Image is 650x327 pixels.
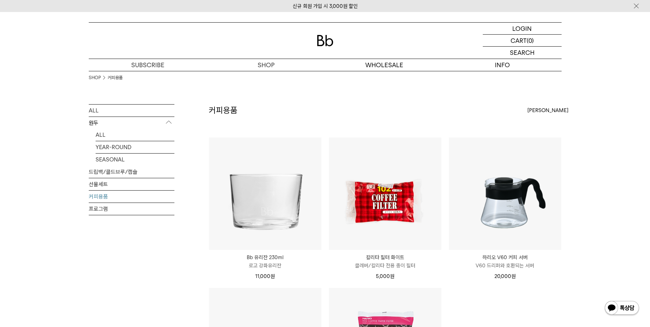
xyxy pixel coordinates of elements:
[209,253,321,270] a: Bb 유리잔 230ml 로고 강화유리잔
[96,154,174,166] a: SEASONAL
[329,262,441,270] p: 클레버/칼리타 전용 종이 필터
[89,203,174,215] a: 프로그램
[209,253,321,262] p: Bb 유리잔 230ml
[207,59,325,71] a: SHOP
[449,137,561,250] img: 하리오 V60 커피 서버
[209,105,237,116] h2: 커피용품
[89,178,174,190] a: 선물세트
[483,23,562,35] a: LOGIN
[483,35,562,47] a: CART (0)
[511,273,516,279] span: 원
[510,47,535,59] p: SEARCH
[449,253,561,270] a: 하리오 V60 커피 서버 V60 드리퍼와 호환되는 서버
[89,117,174,129] p: 원두
[209,262,321,270] p: 로고 강화유리잔
[317,35,333,46] img: 로고
[511,35,527,46] p: CART
[449,262,561,270] p: V60 드리퍼와 호환되는 서버
[390,273,394,279] span: 원
[494,273,516,279] span: 20,000
[293,3,358,9] a: 신규 회원 가입 시 3,000원 할인
[329,137,441,250] img: 칼리타 필터 화이트
[604,300,640,317] img: 카카오톡 채널 1:1 채팅 버튼
[329,253,441,262] p: 칼리타 필터 화이트
[512,23,532,34] p: LOGIN
[443,59,562,71] p: INFO
[329,253,441,270] a: 칼리타 필터 화이트 클레버/칼리타 전용 종이 필터
[89,105,174,117] a: ALL
[96,141,174,153] a: YEAR-ROUND
[527,106,568,114] span: [PERSON_NAME]
[376,273,394,279] span: 5,000
[255,273,275,279] span: 11,000
[89,166,174,178] a: 드립백/콜드브루/캡슐
[270,273,275,279] span: 원
[96,129,174,141] a: ALL
[89,191,174,203] a: 커피용품
[209,137,321,250] img: Bb 유리잔 230ml
[89,59,207,71] a: SUBSCRIBE
[527,35,534,46] p: (0)
[325,59,443,71] p: WHOLESALE
[449,253,561,262] p: 하리오 V60 커피 서버
[89,74,101,81] a: SHOP
[108,74,123,81] a: 커피용품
